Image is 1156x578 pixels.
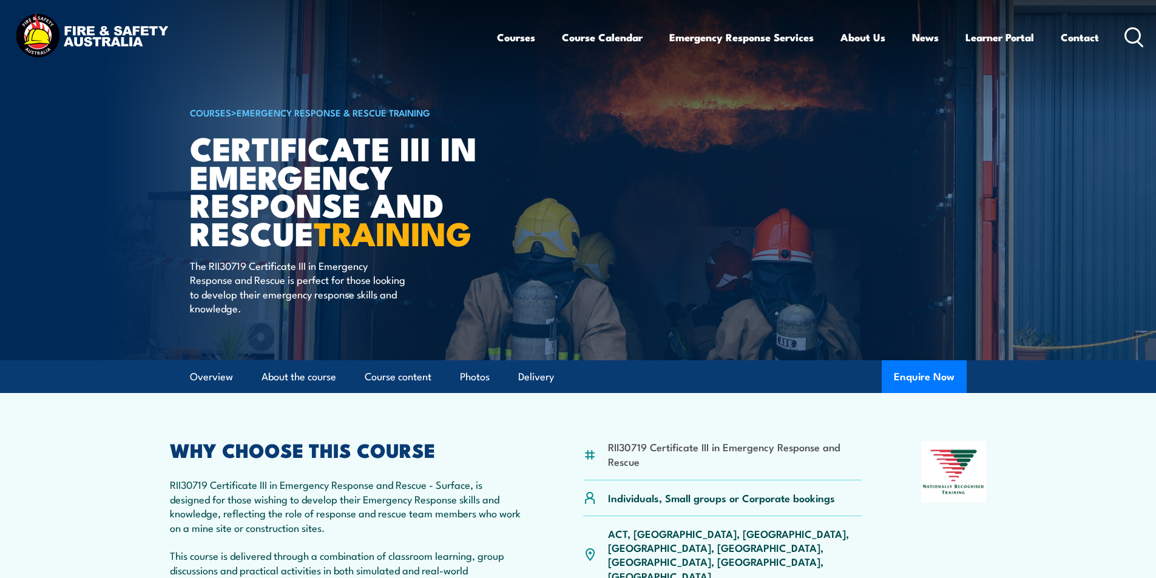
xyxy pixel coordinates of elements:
p: The RII30719 Certificate III in Emergency Response and Rescue is perfect for those looking to dev... [190,258,411,315]
a: Delivery [518,361,554,393]
button: Enquire Now [882,360,967,393]
a: News [912,21,939,53]
a: Contact [1061,21,1099,53]
a: Photos [460,361,490,393]
a: About the course [262,361,336,393]
a: About Us [840,21,885,53]
a: Overview [190,361,233,393]
li: RII30719 Certificate III in Emergency Response and Rescue [608,440,862,468]
a: Course content [365,361,431,393]
a: Emergency Response Services [669,21,814,53]
a: Emergency Response & Rescue Training [237,106,430,119]
h1: Certificate III in Emergency Response and Rescue [190,133,490,247]
img: Nationally Recognised Training logo. [921,441,987,503]
a: COURSES [190,106,231,119]
strong: TRAINING [314,207,472,257]
p: Individuals, Small groups or Corporate bookings [608,491,835,505]
h6: > [190,105,490,119]
a: Courses [497,21,535,53]
h2: WHY CHOOSE THIS COURSE [170,441,524,458]
a: Learner Portal [965,21,1034,53]
a: Course Calendar [562,21,643,53]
